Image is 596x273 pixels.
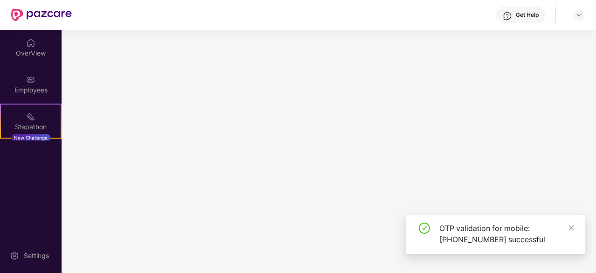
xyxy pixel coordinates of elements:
[503,11,512,21] img: svg+xml;base64,PHN2ZyBpZD0iSGVscC0zMngzMiIgeG1sbnM9Imh0dHA6Ly93d3cudzMub3JnLzIwMDAvc3ZnIiB3aWR0aD...
[568,224,575,231] span: close
[26,75,35,84] img: svg+xml;base64,PHN2ZyBpZD0iRW1wbG95ZWVzIiB4bWxucz0iaHR0cDovL3d3dy53My5vcmcvMjAwMC9zdmciIHdpZHRoPS...
[21,251,52,260] div: Settings
[439,223,574,245] div: OTP validation for mobile: [PHONE_NUMBER] successful
[26,112,35,121] img: svg+xml;base64,PHN2ZyB4bWxucz0iaHR0cDovL3d3dy53My5vcmcvMjAwMC9zdmciIHdpZHRoPSIyMSIgaGVpZ2h0PSIyMC...
[10,251,19,260] img: svg+xml;base64,PHN2ZyBpZD0iU2V0dGluZy0yMHgyMCIgeG1sbnM9Imh0dHA6Ly93d3cudzMub3JnLzIwMDAvc3ZnIiB3aW...
[575,11,583,19] img: svg+xml;base64,PHN2ZyBpZD0iRHJvcGRvd24tMzJ4MzIiIHhtbG5zPSJodHRwOi8vd3d3LnczLm9yZy8yMDAwL3N2ZyIgd2...
[11,9,72,21] img: New Pazcare Logo
[11,134,50,141] div: New Challenge
[1,122,61,132] div: Stepathon
[516,11,539,19] div: Get Help
[419,223,430,234] span: check-circle
[26,38,35,48] img: svg+xml;base64,PHN2ZyBpZD0iSG9tZSIgeG1sbnM9Imh0dHA6Ly93d3cudzMub3JnLzIwMDAvc3ZnIiB3aWR0aD0iMjAiIG...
